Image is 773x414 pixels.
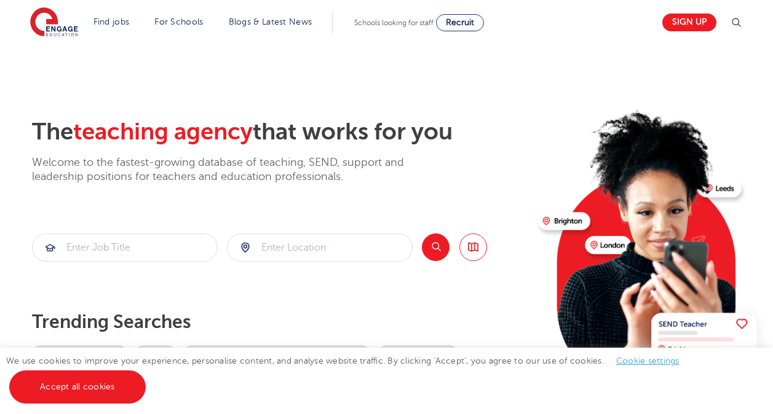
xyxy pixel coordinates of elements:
input: Submit [33,234,217,261]
button: Search [422,233,450,261]
a: Recruit [436,14,484,31]
span: teaching agency [73,119,253,145]
a: Register with us [378,345,458,363]
span: Recruit [446,18,474,27]
p: Trending searches [32,311,528,333]
img: Engage Education [30,7,78,38]
a: Accept all cookies [9,370,146,404]
a: Teaching Vacancies [32,345,127,363]
a: For Schools [154,17,203,26]
span: We use cookies to improve your experience, personalise content, and analyse website traffic. By c... [6,356,692,391]
a: SEND [135,345,176,363]
a: Sign up [662,14,716,31]
p: Welcome to the fastest-growing database of teaching, SEND, support and leadership positions for t... [32,155,438,184]
h2: The that works for you [32,118,528,146]
a: Blogs & Latest News [229,17,312,26]
a: Cookie settings [616,356,680,365]
a: Benefits of working with Engage Education [183,345,370,363]
div: Submit [227,233,413,262]
div: Submit [32,233,218,262]
a: Find jobs [93,17,130,26]
span: Schools looking for staff [354,18,434,27]
input: Submit [228,234,412,261]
